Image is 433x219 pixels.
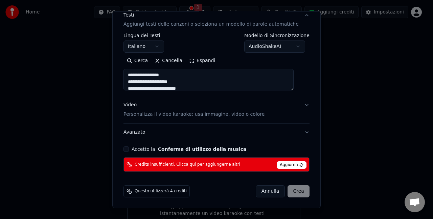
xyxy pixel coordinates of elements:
[123,124,310,141] button: Avanzato
[123,55,151,66] button: Cerca
[123,33,164,38] label: Lingua dei Testi
[123,21,299,28] p: Aggiungi testi delle canzoni o seleziona un modello di parole automatiche
[277,161,306,169] span: Aggiorna
[135,189,187,194] span: Questo utilizzerà 4 crediti
[244,33,310,38] label: Modello di Sincronizzazione
[123,111,265,118] p: Personalizza il video karaoke: usa immagine, video o colore
[135,162,240,167] span: Credits insufficienti. Clicca qui per aggiungerne altri
[123,11,134,18] div: Testi
[158,147,247,152] button: Accetto la
[123,96,310,123] button: VideoPersonalizza il video karaoke: usa immagine, video o colore
[123,6,310,33] button: TestiAggiungi testi delle canzoni o seleziona un modello di parole automatiche
[256,185,285,197] button: Annulla
[132,147,246,152] label: Accetto la
[123,33,310,96] div: TestiAggiungi testi delle canzoni o seleziona un modello di parole automatiche
[151,55,186,66] button: Cancella
[123,102,265,118] div: Video
[186,55,219,66] button: Espandi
